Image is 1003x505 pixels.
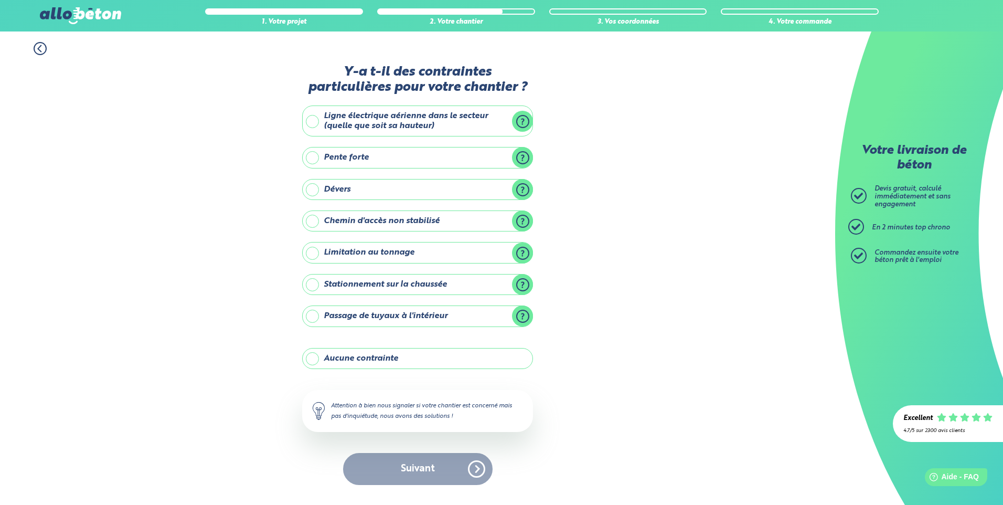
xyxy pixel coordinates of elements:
div: 4.7/5 sur 2300 avis clients [903,428,993,434]
label: Ligne électrique aérienne dans le secteur (quelle que soit sa hauteur) [302,106,533,136]
span: En 2 minutes top chrono [872,224,950,231]
div: Attention à bien nous signaler si votre chantier est concerné mais pas d'inquiétude, nous avons d... [302,390,533,432]
span: Commandez ensuite votre béton prêt à l'emploi [874,249,958,264]
label: Pente forte [302,147,533,168]
div: 1. Votre projet [205,18,363,26]
div: 3. Vos coordonnées [549,18,707,26]
label: Passage de tuyaux à l'intérieur [302,306,533,327]
div: 4. Votre commande [721,18,879,26]
p: Votre livraison de béton [853,144,974,173]
img: allobéton [40,7,121,24]
label: Dévers [302,179,533,200]
div: Excellent [903,415,933,423]
label: Y-a t-il des contraintes particulières pour votre chantier ? [302,65,533,96]
iframe: Help widget launcher [910,464,991,493]
label: Aucune contrainte [302,348,533,369]
label: Chemin d'accès non stabilisé [302,211,533,232]
span: Devis gratuit, calculé immédiatement et sans engagement [874,185,951,207]
label: Stationnement sur la chaussée [302,274,533,295]
div: 2. Votre chantier [377,18,535,26]
label: Limitation au tonnage [302,242,533,263]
